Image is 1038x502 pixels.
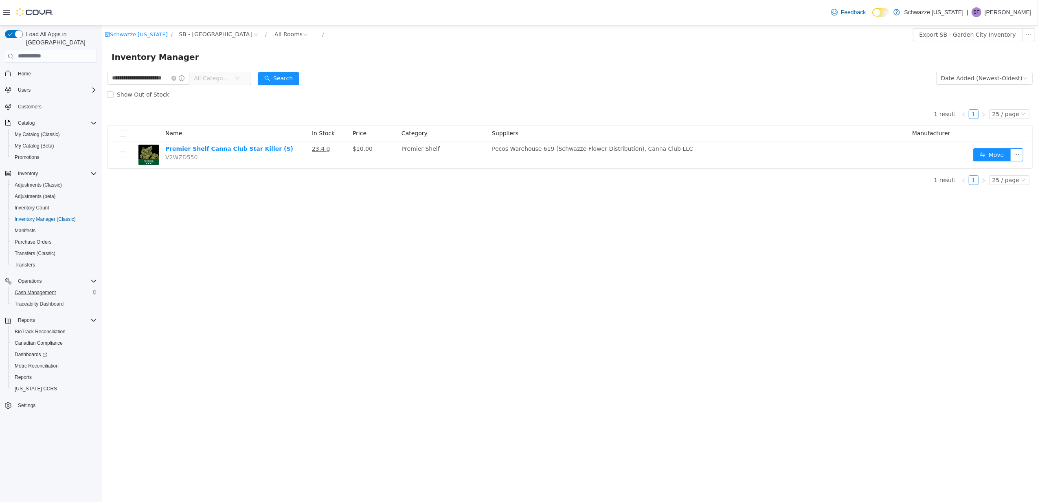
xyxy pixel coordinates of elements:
span: Promotions [15,154,40,161]
span: Inventory Count [15,205,49,211]
span: Load All Apps in [GEOGRAPHIC_DATA] [23,30,97,46]
span: Inventory [15,169,97,178]
td: Premier Shelf [296,116,387,143]
button: Manifests [8,225,100,236]
span: Inventory Manager (Classic) [15,216,76,222]
span: My Catalog (Classic) [11,130,97,139]
span: Dashboards [15,351,47,358]
div: Date Added (Newest-Oldest) [839,47,921,59]
span: Inventory Count [11,203,97,213]
span: Adjustments (Classic) [11,180,97,190]
i: icon: left [860,87,865,92]
span: Inventory Manager (Classic) [11,214,97,224]
a: Purchase Orders [11,237,55,247]
i: icon: down [921,51,926,56]
button: Transfers (Classic) [8,248,100,259]
span: Reports [11,372,97,382]
li: Previous Page [857,150,867,160]
a: icon: shopSchwazze [US_STATE] [3,6,66,12]
button: My Catalog (Beta) [8,140,100,152]
span: Price [251,105,265,111]
u: 23.4 g [210,120,228,127]
button: icon: ellipsis [920,3,933,16]
span: Washington CCRS [11,384,97,394]
span: $10.00 [251,120,271,127]
span: / [163,6,165,12]
nav: Complex example [5,64,97,433]
span: Transfers (Classic) [15,250,55,257]
span: / [220,6,222,12]
p: [PERSON_NAME] [985,7,1031,17]
button: icon: ellipsis [909,123,922,136]
p: Schwazze [US_STATE] [904,7,963,17]
i: icon: shop [3,7,8,12]
li: Next Page [877,150,887,160]
a: Promotions [11,152,43,162]
button: Inventory Manager (Classic) [8,214,100,225]
a: 1 [867,150,876,159]
span: Home [15,68,97,79]
i: icon: down [919,86,924,92]
button: My Catalog (Classic) [8,129,100,140]
span: Transfers (Classic) [11,249,97,258]
span: Catalog [15,118,97,128]
span: Traceabilty Dashboard [11,299,97,309]
span: Adjustments (beta) [15,193,56,200]
a: Inventory Manager (Classic) [11,214,79,224]
span: Users [15,85,97,95]
a: Manifests [11,226,39,236]
span: Reports [18,317,35,324]
span: In Stock [210,105,233,111]
button: icon: swapMove [871,123,909,136]
span: Users [18,87,31,93]
span: Reports [15,374,32,381]
button: Home [2,68,100,79]
li: 1 result [832,84,854,94]
span: Dashboards [11,350,97,359]
span: BioTrack Reconciliation [15,328,66,335]
a: Settings [15,401,39,410]
span: Metrc Reconciliation [15,363,59,369]
span: Manufacturer [810,105,849,111]
div: 25 / page [891,150,917,159]
span: My Catalog (Classic) [15,131,60,138]
span: Adjustments (Classic) [15,182,62,188]
button: Catalog [2,117,100,129]
p: | [967,7,968,17]
span: Metrc Reconciliation [11,361,97,371]
img: Premier Shelf Canna Club Star Killer (S) hero shot [37,119,57,140]
a: Traceabilty Dashboard [11,299,67,309]
span: Customers [18,103,42,110]
a: Home [15,69,34,79]
i: icon: down [133,51,138,56]
button: Metrc Reconciliation [8,360,100,372]
span: Traceabilty Dashboard [15,301,64,307]
button: Cash Management [8,287,100,298]
button: Operations [2,275,100,287]
a: Canadian Compliance [11,338,66,348]
span: Cash Management [11,288,97,297]
span: Feedback [841,8,866,16]
span: My Catalog (Beta) [15,143,54,149]
span: Reports [15,315,97,325]
span: Transfers [11,260,97,270]
span: Home [18,70,31,77]
span: [US_STATE] CCRS [15,385,57,392]
div: 25 / page [891,84,917,93]
span: Manifests [11,226,97,236]
button: Inventory [2,168,100,179]
span: Settings [15,400,97,410]
li: Previous Page [857,84,867,94]
span: Purchase Orders [15,239,52,245]
span: Canadian Compliance [15,340,63,346]
i: icon: down [919,152,924,158]
a: Premier Shelf Canna Club Star Killer (S) [64,120,191,127]
button: Reports [2,315,100,326]
a: Transfers (Classic) [11,249,59,258]
a: Feedback [828,4,869,20]
span: Purchase Orders [11,237,97,247]
a: Metrc Reconciliation [11,361,62,371]
i: icon: right [879,87,884,92]
span: Suppliers [390,105,417,111]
